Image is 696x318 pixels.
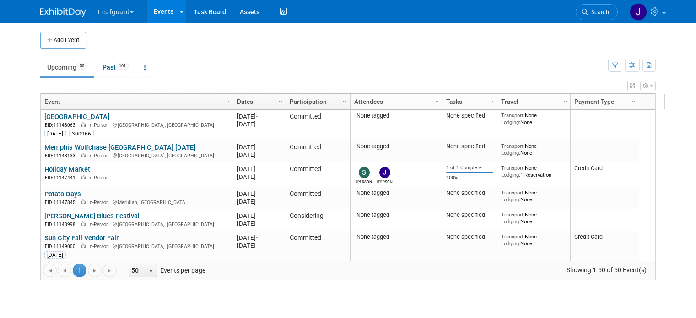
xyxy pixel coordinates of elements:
img: In-Person Event [81,199,86,204]
a: Go to the first page [43,264,57,277]
span: Events per page [117,264,215,277]
span: Go to the next page [91,267,98,275]
div: None tagged [354,233,439,241]
div: [GEOGRAPHIC_DATA], [GEOGRAPHIC_DATA] [44,220,229,228]
span: select [147,268,155,275]
a: Column Settings [276,94,286,108]
span: In-Person [88,153,112,159]
span: Lodging: [501,240,520,247]
a: Potato Days [44,190,81,198]
span: Lodging: [501,150,520,156]
div: [DATE] [237,242,281,249]
div: None specified [446,189,494,197]
img: In-Person Event [81,175,86,179]
td: Considering [286,209,350,231]
a: [GEOGRAPHIC_DATA] [44,113,109,121]
span: Go to the last page [106,267,113,275]
span: Column Settings [630,98,637,105]
span: In-Person [88,199,112,205]
a: Holiday Market [44,165,90,173]
span: EID: 11148998 [45,222,79,227]
img: ExhibitDay [40,8,86,17]
span: 101 [116,63,129,70]
div: None None [501,112,567,125]
span: Go to the first page [46,267,54,275]
div: None 1 Reservation [501,165,567,178]
a: Column Settings [561,94,571,108]
div: [DATE] [237,220,281,227]
span: Lodging: [501,218,520,225]
a: Payment Type [574,94,633,109]
div: 1 of 1 Complete [446,165,494,171]
span: In-Person [88,243,112,249]
a: Go to the previous page [58,264,71,277]
span: Column Settings [341,98,348,105]
a: Column Settings [629,94,639,108]
a: Column Settings [223,94,233,108]
span: - [256,166,258,172]
div: [DATE] [237,173,281,181]
div: 300966 [69,130,94,137]
span: In-Person [88,175,112,181]
span: Lodging: [501,172,520,178]
div: [DATE] [237,151,281,159]
span: In-Person [88,221,112,227]
div: None None [501,143,567,156]
div: None None [501,189,567,203]
span: 50 [77,63,87,70]
div: None specified [446,112,494,119]
img: In-Person Event [81,221,86,226]
a: Column Settings [340,94,350,108]
span: - [256,144,258,151]
span: Transport: [501,112,525,119]
div: None specified [446,211,494,219]
span: 50 [129,264,145,277]
td: Committed [286,110,350,140]
a: Column Settings [432,94,442,108]
div: None tagged [354,112,439,119]
a: Event [44,94,227,109]
span: EID: 11147441 [45,175,79,180]
span: EID: 11148063 [45,123,79,128]
a: Participation [290,94,344,109]
a: [PERSON_NAME] Blues Festival [44,212,140,220]
a: Upcoming50 [40,59,94,76]
span: EID: 11148133 [45,153,79,158]
div: [DATE] [237,190,281,198]
a: Attendees [354,94,436,109]
div: [DATE] [237,113,281,120]
span: EID: 11149000 [45,244,79,249]
td: Credit Card [570,231,639,262]
div: None None [501,233,567,247]
div: [DATE] [44,130,66,137]
a: Search [576,4,618,20]
div: [DATE] [237,143,281,151]
span: - [256,190,258,197]
div: Jonathan Zargo [377,178,393,184]
a: Dates [237,94,280,109]
div: None tagged [354,189,439,197]
a: Column Settings [487,94,497,108]
div: [DATE] [237,120,281,128]
img: Jonathan Zargo [630,3,647,21]
a: Travel [501,94,564,109]
span: - [256,113,258,120]
div: [DATE] [237,234,281,242]
div: [DATE] [237,212,281,220]
div: None specified [446,233,494,241]
div: [DATE] [237,165,281,173]
a: Go to the next page [88,264,102,277]
span: Transport: [501,233,525,240]
span: In-Person [88,122,112,128]
span: Transport: [501,189,525,196]
span: Column Settings [488,98,496,105]
td: Credit Card [570,162,639,187]
a: Past101 [96,59,135,76]
a: Memphis Wolfchase [GEOGRAPHIC_DATA] [DATE] [44,143,195,151]
button: Add Event [40,32,86,49]
span: - [256,212,258,219]
div: Meridian, [GEOGRAPHIC_DATA] [44,198,229,206]
span: Column Settings [224,98,232,105]
td: Committed [286,187,350,209]
div: None specified [446,143,494,150]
